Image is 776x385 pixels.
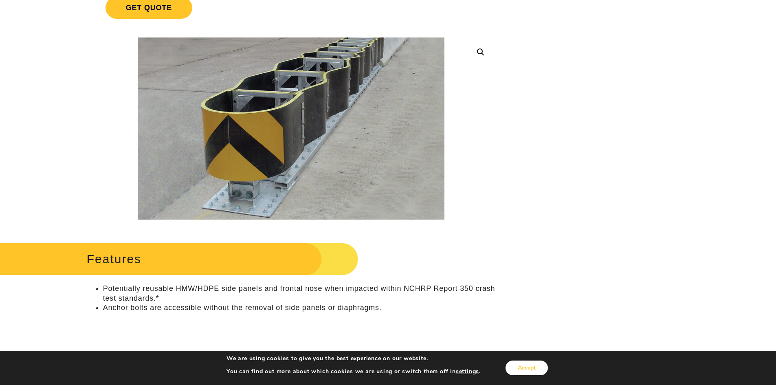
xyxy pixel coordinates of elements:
[226,368,481,375] p: You can find out more about which cookies we are using or switch them off in .
[103,303,495,312] li: Anchor bolts are accessible without the removal of side panels or diaphragms.
[226,355,481,362] p: We are using cookies to give you the best experience on our website.
[456,368,479,375] button: settings
[103,284,495,303] li: Potentially reusable HMW/HDPE side panels and frontal nose when impacted within NCHRP Report 350 ...
[506,361,548,375] button: Accept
